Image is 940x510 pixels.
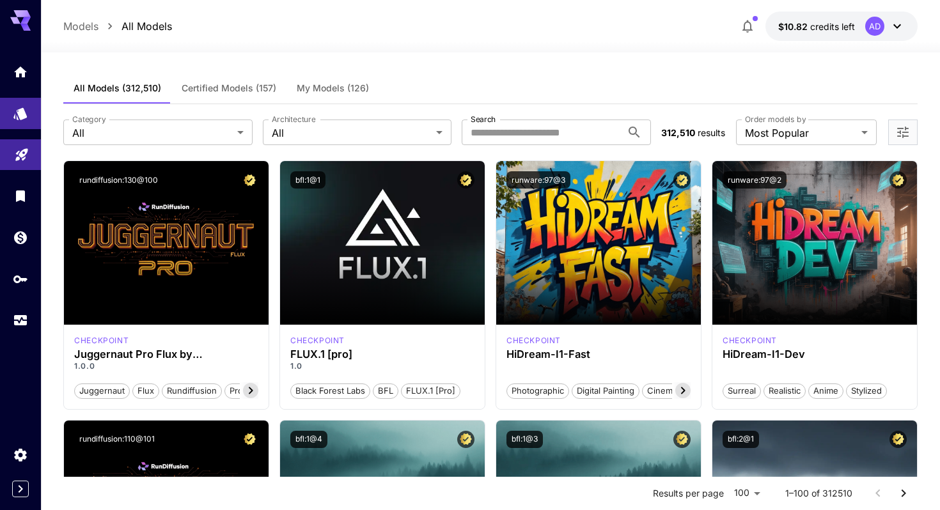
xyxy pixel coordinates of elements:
button: Certified Model – Vetted for best performance and includes a commercial license. [889,171,907,189]
button: Surreal [723,382,761,399]
button: bfl:1@3 [506,431,543,448]
span: BFL [373,385,398,398]
button: Certified Model – Vetted for best performance and includes a commercial license. [889,431,907,448]
span: $10.82 [778,21,810,32]
p: checkpoint [723,335,777,346]
a: Models [63,19,98,34]
button: runware:97@3 [506,171,570,189]
button: Anime [808,382,843,399]
button: pro [224,382,248,399]
button: rundiffusion:110@101 [74,431,160,448]
p: checkpoint [74,335,129,346]
label: Architecture [272,114,315,125]
button: rundiffusion [162,382,222,399]
p: 1.0.0 [74,360,258,372]
p: 1–100 of 312510 [785,487,852,500]
button: bfl:1@1 [290,171,325,189]
span: Stylized [847,385,886,398]
p: checkpoint [506,335,561,346]
span: Cinematic [643,385,691,398]
div: API Keys [13,271,28,287]
button: BFL [373,382,398,399]
button: $10.81775AD [765,12,918,41]
span: Most Popular [745,125,856,141]
span: Black Forest Labs [291,385,370,398]
label: Category [72,114,106,125]
label: Search [471,114,496,125]
label: Order models by [745,114,806,125]
button: Go to next page [891,481,916,506]
h3: Juggernaut Pro Flux by RunDiffusion [74,348,258,360]
button: juggernaut [74,382,130,399]
span: Realistic [764,385,805,398]
button: Certified Model – Vetted for best performance and includes a commercial license. [457,171,474,189]
div: AD [865,17,884,36]
span: credits left [810,21,855,32]
p: Results per page [653,487,724,500]
button: Black Forest Labs [290,382,370,399]
span: rundiffusion [162,385,221,398]
span: Surreal [723,385,760,398]
p: 1.0 [290,360,474,372]
div: Home [13,60,28,76]
button: Certified Model – Vetted for best performance and includes a commercial license. [673,171,691,189]
button: rundiffusion:130@100 [74,171,163,189]
button: flux [132,382,159,399]
div: FLUX.1 D [74,335,129,346]
span: pro [225,385,247,398]
span: flux [133,385,159,398]
span: Photographic [507,385,568,398]
span: juggernaut [75,385,129,398]
button: Photographic [506,382,569,399]
span: My Models (126) [297,82,369,94]
button: Certified Model – Vetted for best performance and includes a commercial license. [457,431,474,448]
button: bfl:1@4 [290,431,327,448]
span: Digital Painting [572,385,639,398]
button: Realistic [764,382,806,399]
button: Certified Model – Vetted for best performance and includes a commercial license. [241,431,258,448]
button: Expand sidebar [12,481,29,497]
nav: breadcrumb [63,19,172,34]
div: Wallet [13,229,28,245]
button: runware:97@2 [723,171,787,189]
span: results [698,127,725,138]
div: HiDream Dev [723,335,777,346]
p: checkpoint [290,335,345,346]
button: Certified Model – Vetted for best performance and includes a commercial license. [241,171,258,189]
span: All Models (312,510) [74,82,161,94]
span: 312,510 [661,127,695,138]
button: Cinematic [642,382,691,399]
span: Anime [809,385,843,398]
div: HiDream Fast [506,335,561,346]
div: Models [13,102,28,118]
button: Stylized [846,382,887,399]
span: Certified Models (157) [182,82,276,94]
div: Playground [14,143,29,159]
div: Settings [13,447,28,463]
button: FLUX.1 [pro] [401,382,460,399]
div: Usage [13,313,28,328]
a: All Models [121,19,172,34]
span: All [272,125,432,141]
div: 100 [729,484,765,502]
div: fluxpro [290,335,345,346]
button: Certified Model – Vetted for best performance and includes a commercial license. [673,431,691,448]
button: bfl:2@1 [723,431,759,448]
span: All [72,125,232,141]
button: Digital Painting [572,382,639,399]
h3: FLUX.1 [pro] [290,348,474,360]
h3: HiDream-I1-Dev [723,348,907,360]
span: FLUX.1 [pro] [402,385,460,398]
h3: HiDream-I1-Fast [506,348,691,360]
div: $10.81775 [778,20,855,33]
button: Open more filters [895,125,911,141]
div: Library [13,188,28,204]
